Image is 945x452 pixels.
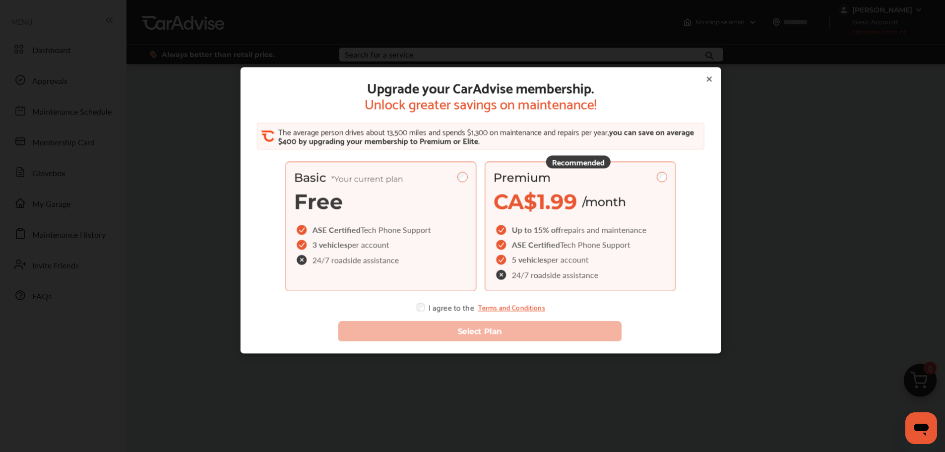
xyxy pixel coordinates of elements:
[313,239,348,251] span: 3 vehicles
[297,225,309,235] img: checkIcon.6d469ec1.svg
[561,224,646,236] span: repairs and maintenance
[496,270,508,280] img: check-cross-icon.c68f34ea.svg
[512,239,560,251] span: ASE Certified
[313,224,361,236] span: ASE Certified
[546,156,611,169] div: Recommended
[416,304,545,312] div: I agree to the
[261,130,274,143] img: CA_CheckIcon.cf4f08d4.svg
[905,412,937,444] iframe: Button to launch messaging window
[496,240,508,250] img: checkIcon.6d469ec1.svg
[512,254,547,265] span: 5 vehicles
[294,171,403,185] span: Basic
[494,189,577,215] span: CA$1.99
[348,239,389,251] span: per account
[313,256,399,264] span: 24/7 roadside assistance
[512,224,561,236] span: Up to 15% off
[512,271,598,279] span: 24/7 roadside assistance
[294,189,343,215] span: Free
[297,255,309,265] img: check-cross-icon.c68f34ea.svg
[494,171,551,185] span: Premium
[365,79,597,95] span: Upgrade your CarAdvise membership.
[361,224,431,236] span: Tech Phone Support
[547,254,589,265] span: per account
[278,125,694,147] span: you can save on average $400 by upgrading your membership to Premium or Elite.
[478,304,545,312] a: Terms and Conditions
[365,95,597,111] span: Unlock greater savings on maintenance!
[278,125,609,138] span: The average person drives about 13,500 miles and spends $1,300 on maintenance and repairs per year,
[560,239,630,251] span: Tech Phone Support
[582,194,626,209] span: /month
[297,240,309,250] img: checkIcon.6d469ec1.svg
[496,225,508,235] img: checkIcon.6d469ec1.svg
[331,175,403,184] span: *Your current plan
[496,255,508,265] img: checkIcon.6d469ec1.svg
